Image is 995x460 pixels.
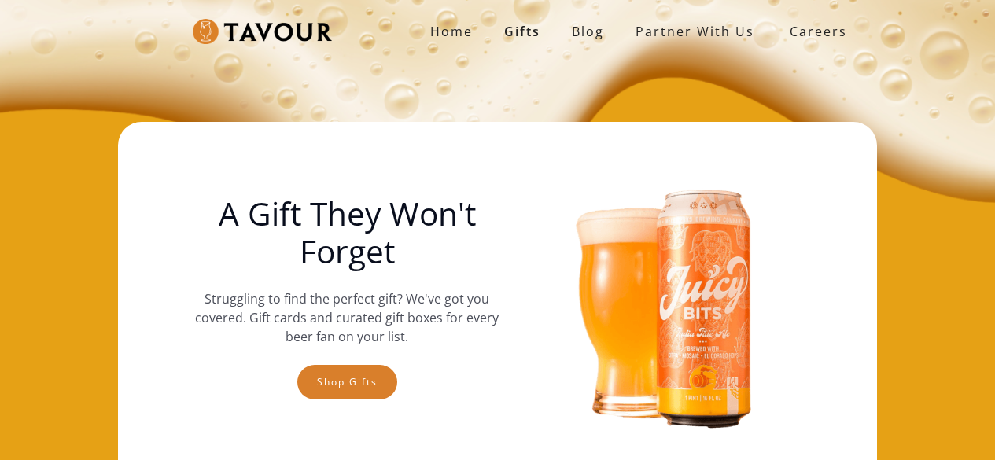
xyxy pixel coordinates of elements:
[620,16,770,47] a: partner with us
[297,365,397,399] a: Shop gifts
[488,16,556,47] a: Gifts
[183,195,510,270] h1: A Gift They Won't Forget
[790,16,847,47] strong: Careers
[430,23,473,40] strong: Home
[556,16,620,47] a: Blog
[415,16,488,47] a: Home
[770,9,859,53] a: Careers
[183,289,510,346] p: Struggling to find the perfect gift? We've got you covered. Gift cards and curated gift boxes for...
